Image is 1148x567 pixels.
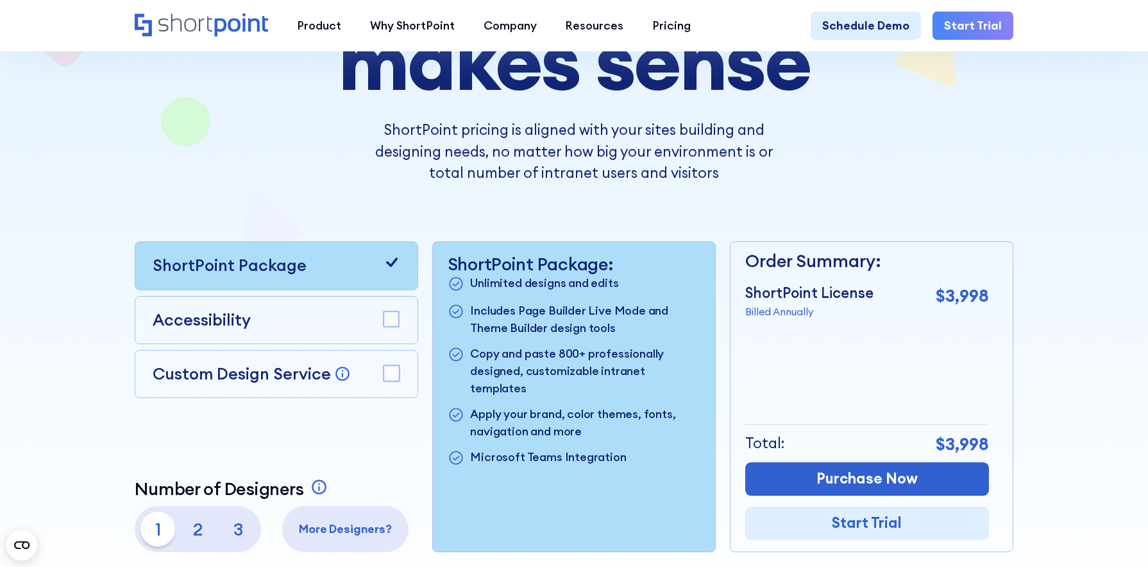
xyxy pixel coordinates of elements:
[565,17,623,35] div: Resources
[652,17,691,35] div: Pricing
[484,17,537,35] div: Company
[470,345,700,397] p: Copy and paste 800+ professionally designed, customizable intranet templates
[470,406,700,441] p: Apply your brand, color themes, fonts, navigation and more
[153,308,251,333] p: Accessibility
[283,12,356,40] a: Product
[135,13,268,39] a: Home
[359,119,789,184] p: ShortPoint pricing is aligned with your sites building and designing needs, no matter how big you...
[936,283,989,308] p: $3,998
[153,363,331,384] p: Custom Design Service
[356,12,469,40] a: Why ShortPoint
[370,17,455,35] div: Why ShortPoint
[551,12,638,40] a: Resources
[745,462,989,495] a: Purchase Now
[811,12,921,40] a: Schedule Demo
[135,478,304,499] p: Number of Designers
[936,431,989,457] p: $3,998
[933,12,1013,40] a: Start Trial
[745,248,989,274] p: Order Summary:
[1084,505,1148,567] iframe: Chat Widget
[745,304,874,319] p: Billed Annually
[469,12,551,40] a: Company
[448,254,701,274] p: ShortPoint Package:
[153,254,307,278] p: ShortPoint Package
[181,512,215,546] p: 2
[140,512,175,546] p: 1
[297,17,341,35] div: Product
[135,478,330,499] a: Number of Designers
[470,275,618,294] p: Unlimited designs and edits
[745,433,784,455] p: Total:
[288,521,403,538] p: More Designers?
[221,512,256,546] p: 3
[6,530,37,561] button: Open CMP widget
[745,507,989,539] a: Start Trial
[638,12,705,40] a: Pricing
[470,449,626,468] p: Microsoft Teams Integration
[470,302,700,337] p: Includes Page Builder Live Mode and Theme Builder design tools
[745,283,874,304] p: ShortPoint License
